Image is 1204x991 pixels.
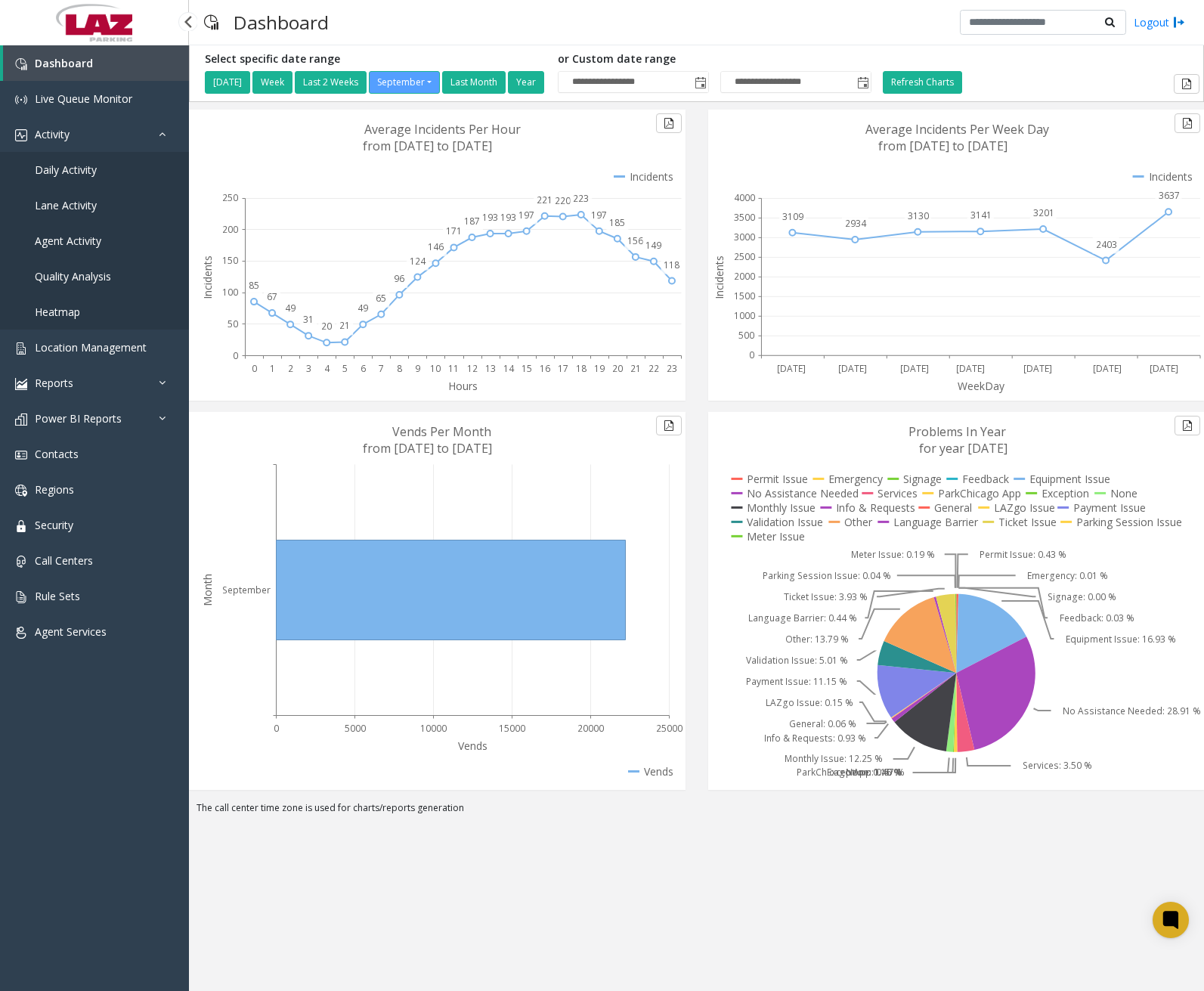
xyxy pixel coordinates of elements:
[342,362,348,375] text: 5
[656,113,682,133] button: Export to pdf
[499,722,525,735] text: 15000
[1096,238,1117,251] text: 2403
[200,255,215,299] text: Incidents
[1023,362,1052,375] text: [DATE]
[1173,14,1185,30] img: logout
[845,217,867,230] text: 2934
[15,627,27,639] img: 'icon'
[797,766,905,779] text: ParkChicago App: 0.67 %
[656,416,682,435] button: Export to pdf
[482,211,498,224] text: 193
[558,53,871,66] h5: or Custom date range
[222,223,238,236] text: 200
[415,362,420,375] text: 9
[458,739,487,753] text: Vends
[594,362,605,375] text: 19
[205,71,250,94] button: [DATE]
[734,211,755,224] text: 3500
[35,91,132,106] span: Live Queue Monitor
[900,362,929,375] text: [DATE]
[222,254,238,267] text: 150
[15,342,27,355] img: 'icon'
[664,259,679,271] text: 118
[1027,569,1108,582] text: Emergency: 0.01 %
[3,45,189,81] a: Dashboard
[1048,590,1116,603] text: Signage: 0.00 %
[204,4,218,41] img: pageIcon
[777,362,806,375] text: [DATE]
[295,71,367,94] button: Last 2 Weeks
[361,362,366,375] text: 6
[35,376,73,390] span: Reports
[442,71,506,94] button: Last Month
[357,302,368,314] text: 49
[15,58,27,70] img: 'icon'
[555,194,571,207] text: 220
[15,129,27,141] img: 'icon'
[15,556,27,568] img: 'icon'
[970,209,992,221] text: 3141
[428,240,444,253] text: 146
[609,216,625,229] text: 185
[15,591,27,603] img: 'icon'
[846,766,902,779] text: None: 1.40 %
[379,362,384,375] text: 7
[35,482,74,497] span: Regions
[645,239,661,252] text: 149
[15,449,27,461] img: 'icon'
[919,440,1007,457] text: for year [DATE]
[627,234,643,247] text: 156
[274,722,279,735] text: 0
[306,362,311,375] text: 3
[958,379,1005,393] text: WeekDay
[35,624,107,639] span: Agent Services
[518,209,534,221] text: 197
[363,138,492,154] text: from [DATE] to [DATE]
[1174,74,1199,94] button: Export to pdf
[35,411,122,426] span: Power BI Reports
[446,225,462,237] text: 171
[734,270,755,283] text: 2000
[734,250,755,263] text: 2500
[467,362,478,375] text: 12
[838,362,867,375] text: [DATE]
[522,362,532,375] text: 15
[189,801,1204,822] div: The call center time zone is used for charts/reports generation
[656,722,682,735] text: 25000
[222,286,238,299] text: 100
[908,423,1006,440] text: Problems In Year
[448,379,478,393] text: Hours
[267,290,277,303] text: 67
[1150,362,1178,375] text: [DATE]
[1159,189,1180,202] text: 3637
[249,279,259,292] text: 85
[734,290,755,302] text: 1500
[1059,612,1134,624] text: Feedback: 0.03 %
[648,362,659,375] text: 22
[35,198,97,212] span: Lane Activity
[364,121,521,138] text: Average Incidents Per Hour
[612,362,623,375] text: 20
[35,269,111,283] span: Quality Analysis
[35,518,73,532] span: Security
[577,722,604,735] text: 20000
[227,317,238,330] text: 50
[321,320,332,333] text: 20
[485,362,496,375] text: 13
[854,72,871,93] span: Toggle popup
[749,349,754,362] text: 0
[789,717,856,730] text: General: 0.06 %
[15,520,27,532] img: 'icon'
[503,362,515,375] text: 14
[15,94,27,106] img: 'icon'
[667,362,677,375] text: 23
[369,71,440,94] button: September
[1033,206,1054,219] text: 3201
[222,191,238,204] text: 250
[1175,113,1200,133] button: Export to pdf
[508,71,544,94] button: Year
[865,121,1049,138] text: Average Incidents Per Week Day
[746,675,847,688] text: Payment Issue: 11.15 %
[1066,633,1176,646] text: Equipment Issue: 16.93 %
[420,722,447,735] text: 10000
